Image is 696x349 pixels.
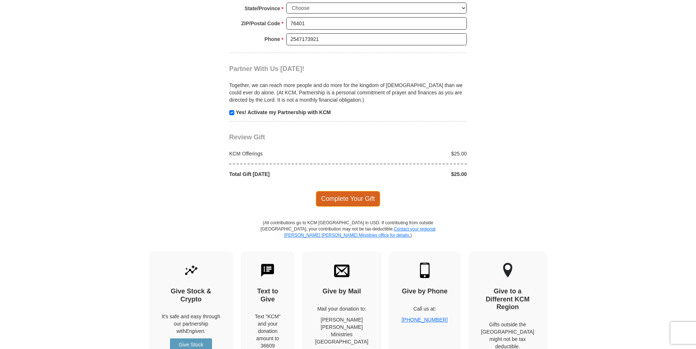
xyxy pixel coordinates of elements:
[417,263,432,278] img: mobile.svg
[162,313,220,335] p: It's safe and easy through our partnership with
[334,263,349,278] img: envelope.svg
[241,18,280,29] strong: ZIP/Postal Code
[226,150,348,157] div: KCM Offerings
[402,305,448,312] p: Call us at:
[186,328,205,334] i: Engiven.
[260,263,275,278] img: text-to-give.svg
[316,191,381,206] span: Complete Your Gift
[236,109,331,115] strong: Yes! Activate my Partnership with KCM
[315,305,368,312] p: Mail your donation to:
[229,65,304,72] span: Partner With Us [DATE]!
[184,263,199,278] img: give-by-stock.svg
[481,288,534,311] h4: Give to a Different KCM Region
[284,226,435,238] a: Contact your regional [PERSON_NAME] [PERSON_NAME] Ministries office for details.
[402,317,448,323] a: [PHONE_NUMBER]
[229,134,265,141] span: Review Gift
[254,288,282,303] h4: Text to Give
[226,170,348,178] div: Total Gift [DATE]
[348,150,471,157] div: $25.00
[315,316,368,345] p: [PERSON_NAME] [PERSON_NAME] Ministries [GEOGRAPHIC_DATA]
[260,220,436,252] p: (All contributions go to KCM [GEOGRAPHIC_DATA] in USD. If contributing from outside [GEOGRAPHIC_D...
[402,288,448,296] h4: Give by Phone
[245,3,280,14] strong: State/Province
[265,34,280,44] strong: Phone
[162,288,220,303] h4: Give Stock & Crypto
[315,288,368,296] h4: Give by Mail
[503,263,513,278] img: other-region
[229,82,467,104] p: Together, we can reach more people and do more for the kingdom of [DEMOGRAPHIC_DATA] than we coul...
[348,170,471,178] div: $25.00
